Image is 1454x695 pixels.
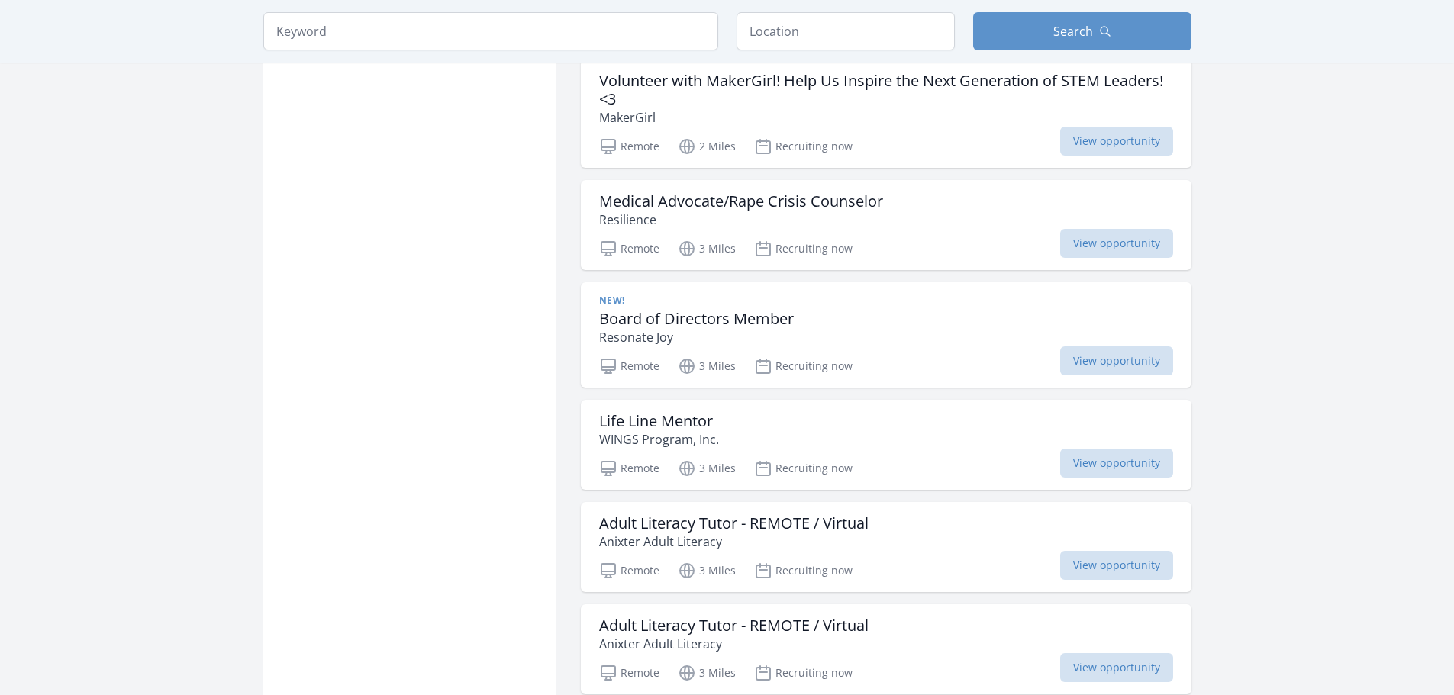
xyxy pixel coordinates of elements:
p: 3 Miles [678,459,736,478]
a: New! Board of Directors Member Resonate Joy Remote 3 Miles Recruiting now View opportunity [581,282,1191,388]
span: View opportunity [1060,346,1173,375]
input: Location [737,12,955,50]
input: Keyword [263,12,718,50]
h3: Adult Literacy Tutor - REMOTE / Virtual [599,514,869,533]
button: Search [973,12,1191,50]
h3: Medical Advocate/Rape Crisis Counselor [599,192,883,211]
p: Remote [599,561,659,580]
h3: Life Line Mentor [599,412,719,430]
p: Recruiting now [754,240,853,258]
p: Recruiting now [754,561,853,580]
a: Adult Literacy Tutor - REMOTE / Virtual Anixter Adult Literacy Remote 3 Miles Recruiting now View... [581,502,1191,592]
span: View opportunity [1060,229,1173,258]
p: Remote [599,137,659,156]
p: Resilience [599,211,883,229]
p: Remote [599,459,659,478]
p: Recruiting now [754,357,853,375]
p: Recruiting now [754,664,853,682]
h3: Board of Directors Member [599,310,794,328]
a: Life Line Mentor WINGS Program, Inc. Remote 3 Miles Recruiting now View opportunity [581,400,1191,490]
h3: Adult Literacy Tutor - REMOTE / Virtual [599,616,869,635]
a: Adult Literacy Tutor - REMOTE / Virtual Anixter Adult Literacy Remote 3 Miles Recruiting now View... [581,604,1191,694]
p: Remote [599,357,659,375]
p: 3 Miles [678,664,736,682]
a: Medical Advocate/Rape Crisis Counselor Resilience Remote 3 Miles Recruiting now View opportunity [581,180,1191,270]
span: Search [1053,22,1093,40]
p: MakerGirl [599,108,1173,127]
span: New! [599,294,625,307]
a: Volunteer with MakerGirl! Help Us Inspire the Next Generation of STEM Leaders! <3 MakerGirl Remot... [581,60,1191,168]
p: Anixter Adult Literacy [599,533,869,551]
p: Anixter Adult Literacy [599,635,869,653]
p: Remote [599,240,659,258]
span: View opportunity [1060,551,1173,580]
p: 3 Miles [678,357,736,375]
p: WINGS Program, Inc. [599,430,719,449]
p: Resonate Joy [599,328,794,346]
h3: Volunteer with MakerGirl! Help Us Inspire the Next Generation of STEM Leaders! <3 [599,72,1173,108]
span: View opportunity [1060,449,1173,478]
span: View opportunity [1060,127,1173,156]
p: 3 Miles [678,561,736,580]
p: 3 Miles [678,240,736,258]
p: Recruiting now [754,137,853,156]
p: Recruiting now [754,459,853,478]
span: View opportunity [1060,653,1173,682]
p: Remote [599,664,659,682]
p: 2 Miles [678,137,736,156]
